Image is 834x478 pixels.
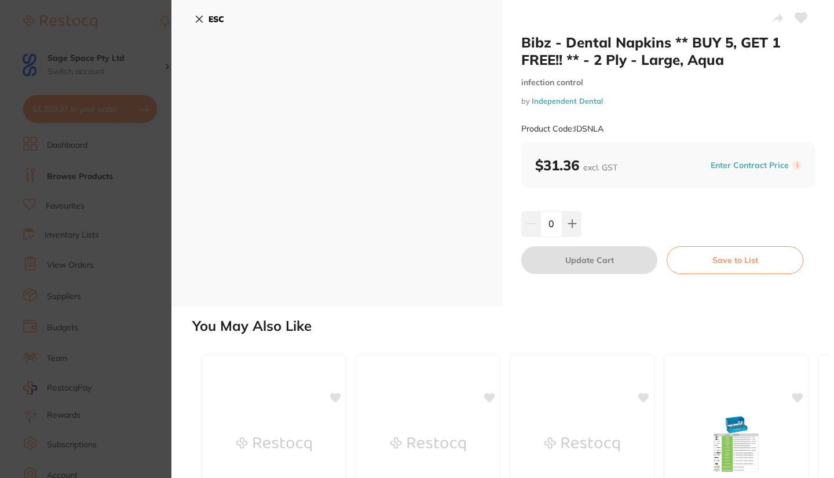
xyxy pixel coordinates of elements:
[792,160,802,170] label: i
[583,162,617,173] span: excl. GST
[535,156,617,174] b: $31.36
[532,96,603,105] a: Independent Dental
[521,246,657,274] button: Update Cart
[521,124,603,134] small: Product Code: IDSNLA
[707,160,792,171] button: Enter Contract Price
[667,246,803,274] button: Save to List
[236,415,312,473] img: Bibz - Dental Napkins *BUY 5 GET 1 FREE OF THE SAME**PRICE DROP** - 2 Ply - Large, Assorted
[521,97,815,105] small: by
[698,415,774,473] img: Orthodontic - Bur Kit ** PRICE DROP **
[390,415,466,473] img: Gowns - Front Button **PRICE DROP** - Small
[521,34,815,68] h2: Bibz - Dental Napkins ** BUY 5, GET 1 FREE!! ** - 2 Ply - Large, Aqua
[209,14,224,24] b: ESC
[192,318,829,334] h2: You May Also Like
[521,78,815,87] small: infection control
[544,415,620,473] img: Large
[195,9,224,29] button: ESC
